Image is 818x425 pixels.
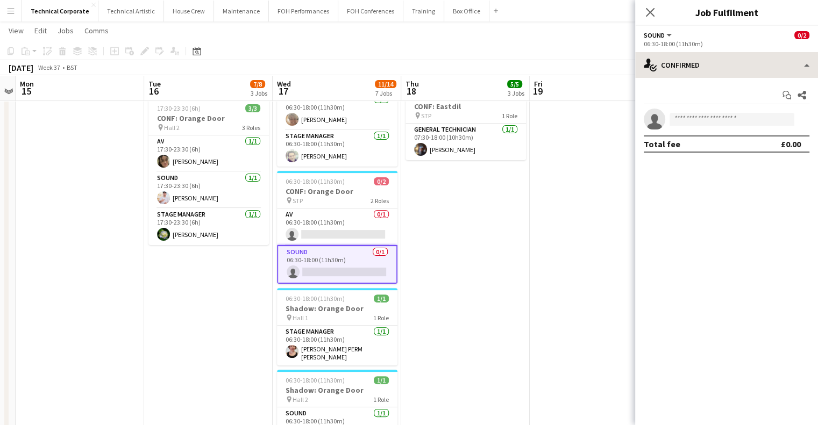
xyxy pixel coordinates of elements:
[644,31,673,39] button: Sound
[403,1,444,21] button: Training
[277,79,291,89] span: Wed
[148,135,269,172] app-card-role: AV1/117:30-23:30 (6h)[PERSON_NAME]
[286,177,345,185] span: 06:30-18:00 (11h30m)
[4,24,28,38] a: View
[373,314,389,322] span: 1 Role
[374,376,389,384] span: 1/1
[148,113,269,123] h3: CONF: Orange Door
[67,63,77,71] div: BST
[277,93,397,130] app-card-role: Sound1/106:30-18:00 (11h30m)[PERSON_NAME]
[157,104,201,112] span: 17:30-23:30 (6h)
[406,86,526,160] app-job-card: 07:30-18:00 (10h30m)1/1CONF: Eastdil STP1 RoleGeneral Technician1/107:30-18:00 (10h30m)[PERSON_NAME]
[277,385,397,395] h3: Shadow: Orange Door
[406,124,526,160] app-card-role: General Technician1/107:30-18:00 (10h30m)[PERSON_NAME]
[507,80,522,88] span: 5/5
[148,98,269,245] app-job-card: 17:30-23:30 (6h)3/3CONF: Orange Door Hall 23 RolesAV1/117:30-23:30 (6h)[PERSON_NAME]Sound1/117:30...
[98,1,164,21] button: Technical Artistic
[374,177,389,185] span: 0/2
[644,31,665,39] span: Sound
[794,31,809,39] span: 0/2
[277,245,397,284] app-card-role: Sound0/106:30-18:00 (11h30m)
[635,5,818,19] h3: Job Fulfilment
[9,26,24,35] span: View
[277,288,397,365] app-job-card: 06:30-18:00 (11h30m)1/1Shadow: Orange Door Hall 11 RoleStage Manager1/106:30-18:00 (11h30m)[PERSO...
[421,112,431,120] span: STP
[375,80,396,88] span: 11/14
[251,89,267,97] div: 3 Jobs
[373,395,389,404] span: 1 Role
[34,26,47,35] span: Edit
[242,124,260,132] span: 3 Roles
[532,85,543,97] span: 19
[250,80,265,88] span: 7/8
[293,197,303,205] span: STP
[404,85,419,97] span: 18
[22,1,98,21] button: Technical Corporate
[84,26,109,35] span: Comms
[35,63,62,71] span: Week 37
[277,326,397,365] app-card-role: Stage Manager1/106:30-18:00 (11h30m)[PERSON_NAME] PERM [PERSON_NAME]
[293,395,308,404] span: Hall 2
[534,79,543,89] span: Fri
[53,24,78,38] a: Jobs
[286,376,345,384] span: 06:30-18:00 (11h30m)
[148,208,269,245] app-card-role: Stage Manager1/117:30-23:30 (6h)[PERSON_NAME]
[30,24,51,38] a: Edit
[147,85,161,97] span: 16
[80,24,113,38] a: Comms
[245,104,260,112] span: 3/3
[277,304,397,313] h3: Shadow: Orange Door
[502,112,517,120] span: 1 Role
[164,124,180,132] span: Hall 2
[406,79,419,89] span: Thu
[338,1,403,21] button: FOH Conferences
[18,85,34,97] span: 15
[277,186,397,196] h3: CONF: Orange Door
[277,171,397,284] app-job-card: 06:30-18:00 (11h30m)0/2CONF: Orange Door STP2 RolesAV0/106:30-18:00 (11h30m) Sound0/106:30-18:00 ...
[644,139,680,149] div: Total fee
[371,197,389,205] span: 2 Roles
[444,1,489,21] button: Box Office
[375,89,396,97] div: 7 Jobs
[148,79,161,89] span: Tue
[644,40,809,48] div: 06:30-18:00 (11h30m)
[58,26,74,35] span: Jobs
[293,314,308,322] span: Hall 1
[277,130,397,167] app-card-role: Stage Manager1/106:30-18:00 (11h30m)[PERSON_NAME]
[781,139,801,149] div: £0.00
[164,1,214,21] button: House Crew
[20,79,34,89] span: Mon
[286,294,345,302] span: 06:30-18:00 (11h30m)
[406,102,526,111] h3: CONF: Eastdil
[214,1,269,21] button: Maintenance
[635,52,818,78] div: Confirmed
[374,294,389,302] span: 1/1
[9,62,33,73] div: [DATE]
[277,208,397,245] app-card-role: AV0/106:30-18:00 (11h30m)
[148,172,269,208] app-card-role: Sound1/117:30-23:30 (6h)[PERSON_NAME]
[269,1,338,21] button: FOH Performances
[508,89,524,97] div: 3 Jobs
[275,85,291,97] span: 17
